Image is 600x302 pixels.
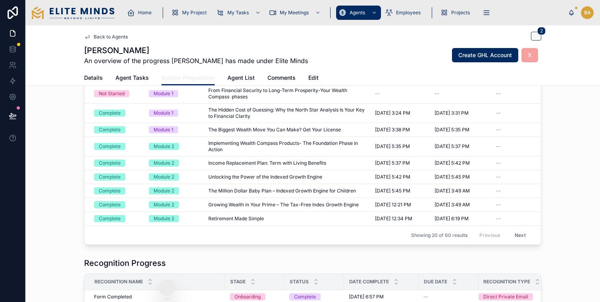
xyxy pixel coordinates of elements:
[99,90,125,97] div: Not Started
[496,127,501,133] span: --
[496,202,501,208] span: --
[208,87,365,100] span: From Financial Security to Long-Term Prosperity-Your Wealth Compass phases
[375,160,410,166] span: [DATE] 5:37 PM
[208,160,326,166] span: Income Replacement Plan: Term with Living Benefits
[396,10,421,16] span: Employees
[435,215,469,222] span: [DATE] 6:19 PM
[84,34,128,40] a: Back to Agents
[162,71,215,86] a: System Progression
[208,215,264,222] span: Retirement Made Simple
[438,6,475,20] a: Projects
[375,110,410,116] span: [DATE] 3:24 PM
[496,174,501,180] span: --
[383,6,426,20] a: Employees
[208,202,359,208] span: Growing Wealth in Your Prime – The Tax-Free Index Growth Engine
[375,174,410,180] span: [DATE] 5:42 PM
[230,279,246,285] span: Stage
[458,51,512,59] span: Create GHL Account
[483,279,530,285] span: Recognition Type
[290,279,309,285] span: Status
[227,74,255,82] span: Agent List
[99,173,121,181] div: Complete
[267,74,296,82] span: Comments
[537,27,546,35] span: 2
[349,279,389,285] span: Date Complete
[375,188,410,194] span: [DATE] 5:45 PM
[154,143,174,150] div: Module 2
[208,107,365,119] span: The Hidden Cost of Guessing: Why the North Star Analysis Is Your Key to Financial Clarity
[154,187,174,194] div: Module 2
[154,126,173,133] div: Module 1
[435,127,469,133] span: [DATE] 5:35 PM
[99,126,121,133] div: Complete
[375,143,410,150] span: [DATE] 5:35 PM
[435,174,470,180] span: [DATE] 5:45 PM
[336,6,381,20] a: Agents
[375,127,410,133] span: [DATE] 3:38 PM
[411,232,467,238] span: Showing 20 of 60 results
[531,32,541,42] button: 2
[84,258,166,269] h1: Recognition Progress
[154,201,174,208] div: Module 2
[227,10,249,16] span: My Tasks
[435,143,469,150] span: [DATE] 5:37 PM
[99,160,121,167] div: Complete
[154,215,174,222] div: Module 2
[435,160,470,166] span: [DATE] 5:42 PM
[375,90,380,97] span: --
[267,71,296,87] a: Comments
[84,74,103,82] span: Details
[435,90,439,97] span: --
[483,293,528,300] div: Direct Private Email
[227,71,255,87] a: Agent List
[169,6,212,20] a: My Project
[84,56,308,65] span: An overview of the progress [PERSON_NAME] has made under Elite Minds
[99,215,121,222] div: Complete
[115,71,149,87] a: Agent Tasks
[496,188,501,194] span: --
[452,48,518,62] button: Create GHL Account
[424,279,447,285] span: Due Date
[266,6,325,20] a: My Meetings
[214,6,265,20] a: My Tasks
[496,143,501,150] span: --
[349,294,384,300] span: [DATE] 6:57 PM
[280,10,309,16] span: My Meetings
[423,294,428,300] span: --
[208,140,365,153] span: Implementing Wealth Compass Products- The Foundation Phase in Action
[154,173,174,181] div: Module 2
[375,202,411,208] span: [DATE] 12:21 PM
[435,202,470,208] span: [DATE] 3:49 AM
[94,279,143,285] span: Recognition Name
[121,4,568,21] div: scrollable content
[84,45,308,56] h1: [PERSON_NAME]
[509,229,531,241] button: Next
[308,71,319,87] a: Edit
[350,10,365,16] span: Agents
[94,34,128,40] span: Back to Agents
[99,201,121,208] div: Complete
[154,110,173,117] div: Module 1
[94,294,132,300] span: Form Completed
[115,74,149,82] span: Agent Tasks
[162,74,215,82] span: System Progression
[99,110,121,117] div: Complete
[308,74,319,82] span: Edit
[84,71,103,87] a: Details
[208,127,341,133] span: The Biggest Wealth Move You Can Make? Get Your License
[99,143,121,150] div: Complete
[451,10,470,16] span: Projects
[154,160,174,167] div: Module 2
[32,6,114,19] img: App logo
[99,187,121,194] div: Complete
[208,174,322,180] span: Unlocking the Power of the Indexed Growth Engine
[496,215,501,222] span: --
[182,10,207,16] span: My Project
[435,188,470,194] span: [DATE] 3:49 AM
[208,188,356,194] span: The Million Dollar Baby Plan – Indexed Growth Engine for Children
[435,110,469,116] span: [DATE] 3:31 PM
[584,10,591,16] span: BA
[294,293,316,300] div: Complete
[375,215,412,222] span: [DATE] 12:34 PM
[496,90,501,97] span: --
